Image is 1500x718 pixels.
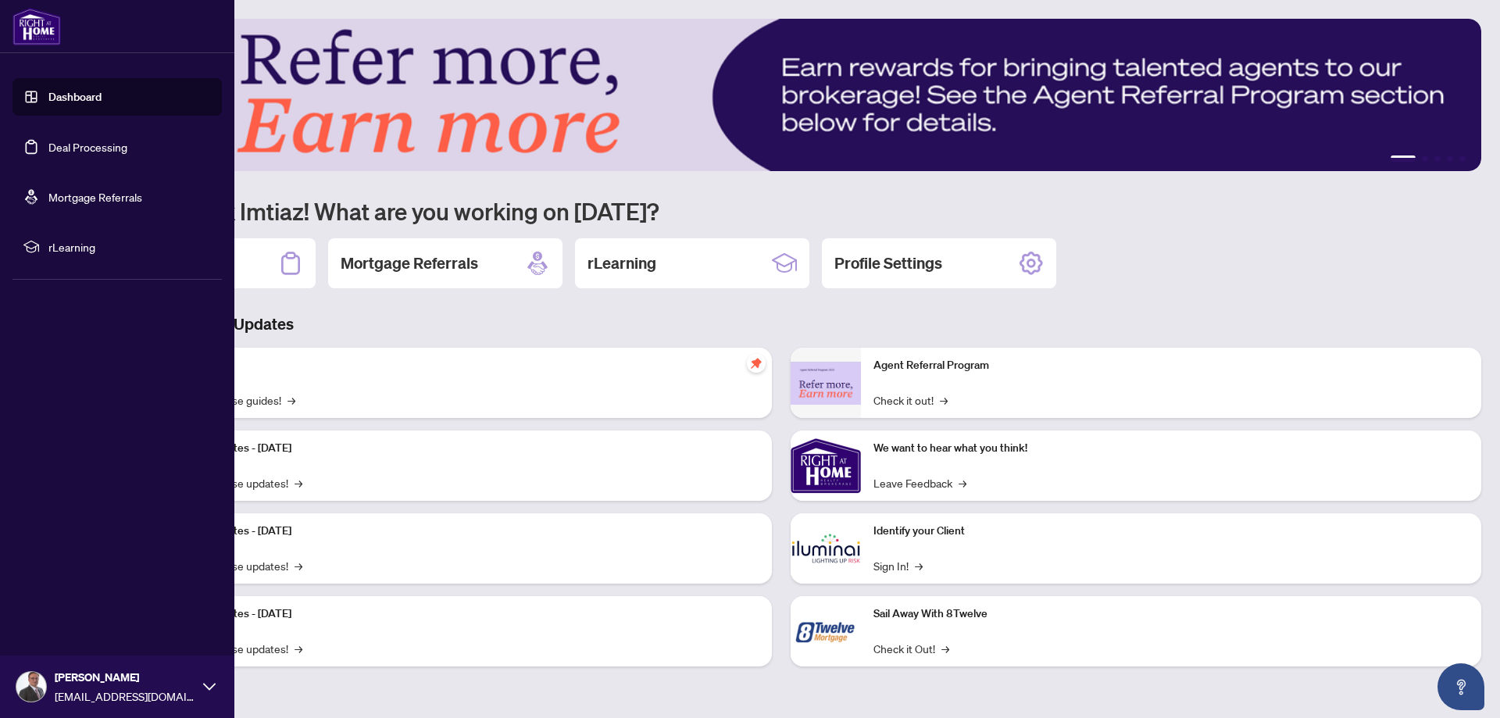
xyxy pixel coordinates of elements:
[873,523,1469,540] p: Identify your Client
[55,688,195,705] span: [EMAIL_ADDRESS][DOMAIN_NAME]
[164,440,759,457] p: Platform Updates - [DATE]
[81,19,1481,171] img: Slide 0
[16,672,46,702] img: Profile Icon
[55,669,195,686] span: [PERSON_NAME]
[295,640,302,657] span: →
[791,430,861,501] img: We want to hear what you think!
[164,523,759,540] p: Platform Updates - [DATE]
[873,391,948,409] a: Check it out!→
[295,474,302,491] span: →
[941,640,949,657] span: →
[940,391,948,409] span: →
[295,557,302,574] span: →
[791,596,861,666] img: Sail Away With 8Twelve
[81,196,1481,226] h1: Welcome back Imtiaz! What are you working on [DATE]?
[1437,663,1484,710] button: Open asap
[81,313,1481,335] h3: Brokerage & Industry Updates
[959,474,966,491] span: →
[747,354,766,373] span: pushpin
[164,605,759,623] p: Platform Updates - [DATE]
[834,252,942,274] h2: Profile Settings
[873,474,966,491] a: Leave Feedback→
[1459,155,1466,162] button: 5
[1422,155,1428,162] button: 2
[48,90,102,104] a: Dashboard
[1434,155,1441,162] button: 3
[1391,155,1416,162] button: 1
[915,557,923,574] span: →
[587,252,656,274] h2: rLearning
[873,557,923,574] a: Sign In!→
[164,357,759,374] p: Self-Help
[873,440,1469,457] p: We want to hear what you think!
[48,190,142,204] a: Mortgage Referrals
[791,362,861,405] img: Agent Referral Program
[48,140,127,154] a: Deal Processing
[791,513,861,584] img: Identify your Client
[873,640,949,657] a: Check it Out!→
[341,252,478,274] h2: Mortgage Referrals
[873,605,1469,623] p: Sail Away With 8Twelve
[873,357,1469,374] p: Agent Referral Program
[12,8,61,45] img: logo
[48,238,211,255] span: rLearning
[287,391,295,409] span: →
[1447,155,1453,162] button: 4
